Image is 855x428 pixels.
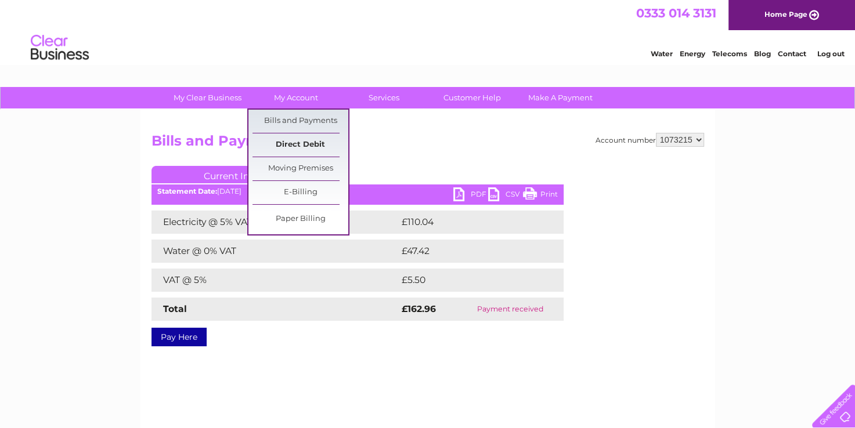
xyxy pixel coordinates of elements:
a: Log out [817,49,844,58]
a: CSV [488,187,523,204]
a: Current Invoice [151,166,326,183]
strong: Total [163,303,187,314]
a: Direct Debit [252,133,348,157]
td: £110.04 [399,211,542,234]
b: Statement Date: [157,187,217,195]
a: Print [523,187,558,204]
a: Services [336,87,432,108]
td: Water @ 0% VAT [151,240,399,263]
div: Account number [596,133,704,147]
td: Payment received [457,298,563,321]
a: Blog [754,49,771,58]
div: Clear Business is a trading name of Verastar Limited (registered in [GEOGRAPHIC_DATA] No. 3667643... [154,6,702,56]
a: Bills and Payments [252,110,348,133]
td: £5.50 [399,269,536,292]
strong: £162.96 [402,303,436,314]
a: My Account [248,87,344,108]
td: Electricity @ 5% VAT [151,211,399,234]
a: Contact [778,49,806,58]
a: Customer Help [424,87,520,108]
a: Paper Billing [252,208,348,231]
td: VAT @ 5% [151,269,399,292]
a: Make A Payment [513,87,608,108]
div: [DATE] [151,187,564,195]
a: Pay Here [151,328,207,346]
a: 0333 014 3131 [636,6,716,20]
a: Energy [680,49,705,58]
a: My Clear Business [160,87,255,108]
img: logo.png [30,30,89,66]
a: E-Billing [252,181,348,204]
a: Water [651,49,673,58]
a: Moving Premises [252,157,348,180]
td: £47.42 [399,240,539,263]
h2: Bills and Payments [151,133,704,155]
a: PDF [453,187,488,204]
a: Telecoms [712,49,747,58]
